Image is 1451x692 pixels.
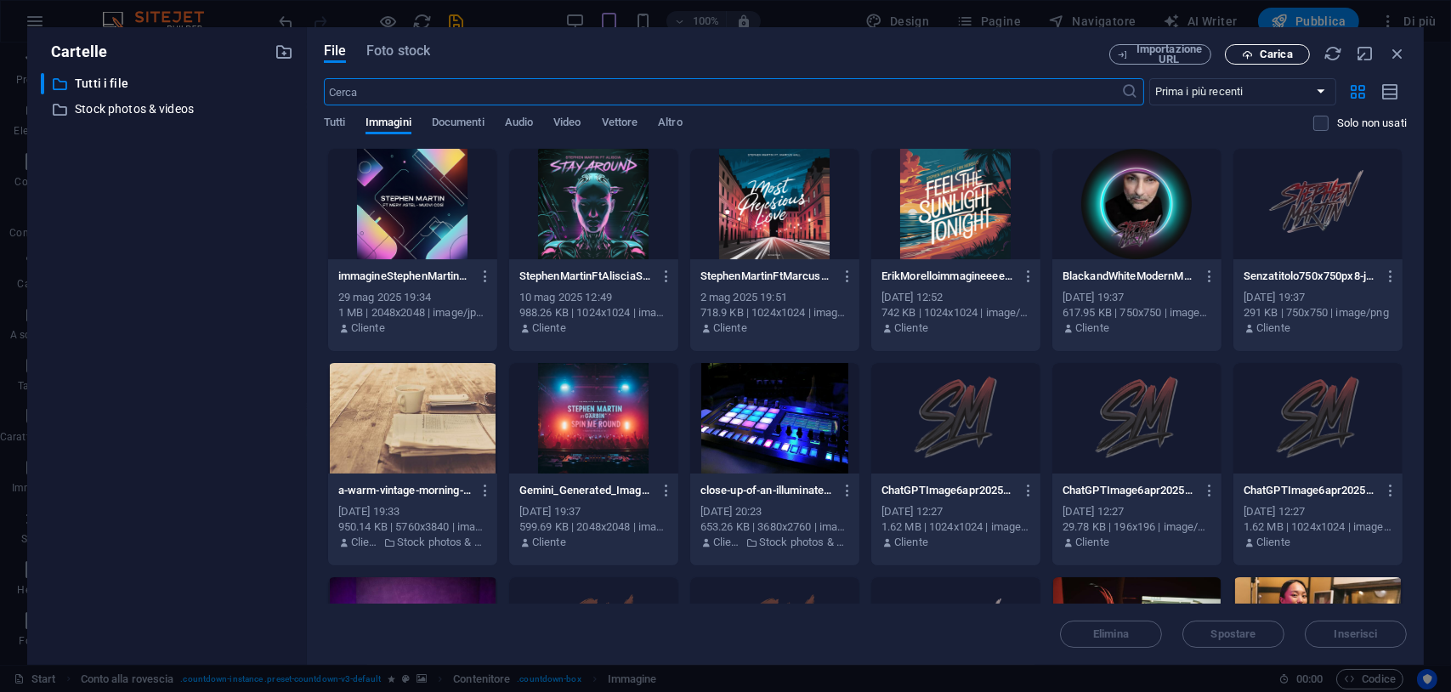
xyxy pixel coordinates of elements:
button: Importazione URL [1109,44,1211,65]
p: close-up-of-an-illuminated-dj-mixer-with-vibrant-led-pads-in-a-dark-studio-environment-d3zCU6xHCZ... [700,483,834,498]
p: Gemini_Generated_Image_w8saeow8saeow8sa-DHif5XIN8-bR6xcLhbGi5w.jpeg [519,483,653,498]
p: Cliente [1075,320,1109,336]
p: Cliente [1256,320,1290,336]
div: [DATE] 12:27 [1063,504,1211,519]
div: [DATE] 12:52 [881,290,1030,305]
p: Cartelle [41,41,107,63]
span: Importazione URL [1135,44,1204,65]
div: 291 KB | 750x750 | image/png [1244,305,1392,320]
div: [DATE] 12:27 [1244,504,1392,519]
p: Mostra solo i file non utilizzati sul sito web. È ancora possibile visualizzare i file aggiunti d... [1337,116,1407,131]
p: Senzatitolo750x750px8-jm3_x3o7-HZMt2lFDvQz5g.png [1244,269,1377,284]
div: Di: Cliente | Cartella: Stock photos & videos [700,535,849,550]
p: immagineStephenMartinFtMeryAstel-Muovicos-lKMAwwZ4lAKUJe2TRXTUzQ.jpeg [338,269,472,284]
div: 988.26 KB | 1024x1024 | image/jpeg [519,305,668,320]
div: 2 mag 2025 19:51 [700,290,849,305]
p: Cliente [894,320,928,336]
div: [DATE] 19:37 [519,504,668,519]
div: 1 MB | 2048x2048 | image/jpeg [338,305,487,320]
i: Ricarica [1323,44,1342,63]
span: Carica [1260,49,1293,60]
div: [DATE] 12:27 [881,504,1030,519]
p: ChatGPTImage6apr202521_12_26-SWTgSEI8z5g_98gEEhA7ig.png [881,483,1015,498]
div: 1.62 MB | 1024x1024 | image/png [881,519,1030,535]
div: [DATE] 20:23 [700,504,849,519]
p: a-warm-vintage-morning-setup-with-coffee-newspaper-and-smartphone-on-wooden-table-9vTAf3m5SLGRp_R... [338,483,472,498]
p: Cliente [713,535,741,550]
div: [DATE] 19:37 [1244,290,1392,305]
p: Cliente [532,320,566,336]
span: Audio [505,112,533,136]
div: Di: Cliente | Cartella: Stock photos & videos [338,535,487,550]
span: Tutti [324,112,345,136]
div: 950.14 KB | 5760x3840 | image/jpeg [338,519,487,535]
div: [DATE] 19:33 [338,504,487,519]
i: Chiudi [1388,44,1407,63]
div: Stock photos & videos [41,99,293,120]
p: Stock photos & videos [75,99,262,119]
p: Cliente [1075,535,1109,550]
i: Crea nuova cartella [275,43,293,61]
span: Altro [658,112,682,136]
p: Cliente [351,320,385,336]
div: 599.69 KB | 2048x2048 | image/jpeg [519,519,668,535]
p: Stock photos & videos [759,535,849,550]
div: 653.26 KB | 3680x2760 | image/jpeg [700,519,849,535]
span: Immagini [366,112,411,136]
div: 29 mag 2025 19:34 [338,290,487,305]
span: Video [553,112,581,136]
span: Vettore [602,112,638,136]
p: Cliente [713,320,747,336]
p: StephenMartinFtAlisciaStayAroundimmagineeeeeee-BMDec_mKP4JFlk2diJXuDw.png [519,269,653,284]
p: ErikMorelloimmagineeeeeeeeeeeeeeeeeeeeeeeeeeeeeeeeeeeeeeee-eEMQGY2OrQRiE_rHwu-8mg.png [881,269,1015,284]
div: 742 KB | 1024x1024 | image/jpeg [881,305,1030,320]
div: 718.9 KB | 1024x1024 | image/jpeg [700,305,849,320]
p: Cliente [1256,535,1290,550]
input: Cerca [324,78,1122,105]
div: [DATE] 19:37 [1063,290,1211,305]
p: Tutti i file [75,74,262,94]
div: 29.78 KB | 196x196 | image/png [1063,519,1211,535]
p: Cliente [894,535,928,550]
div: ​ [41,73,44,94]
p: Cliente [351,535,379,550]
p: Stock photos & videos [397,535,487,550]
span: Documenti [432,112,485,136]
p: BlackandWhiteModernManYoutubeProfilePicture750x750px750x750px-Ta82n_1KkxYckof7g0E2Qw.png [1063,269,1196,284]
div: 617.95 KB | 750x750 | image/png [1063,305,1211,320]
div: 10 mag 2025 12:49 [519,290,668,305]
i: Nascondi [1356,44,1374,63]
span: File [324,41,346,61]
button: Carica [1225,44,1310,65]
p: StephenMartinFtMarcusHall-Mostpreciousloveimaggineeeeeeeeeeeeeeee-W1w50cGEP1rPP_BBYj-xmw.png [700,269,834,284]
p: ChatGPTImage6apr202521_12_26-b8kP9T9QI5ZIpPwl5-_iHQ-fJPvgWAkw9KMNw2D-7uLag.png [1063,483,1196,498]
span: Foto stock [366,41,430,61]
div: 1.62 MB | 1024x1024 | image/png [1244,519,1392,535]
p: Cliente [532,535,566,550]
p: ChatGPTImage6apr202521_12_26-b8kP9T9QI5ZIpPwl5-_iHQ.png [1244,483,1377,498]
